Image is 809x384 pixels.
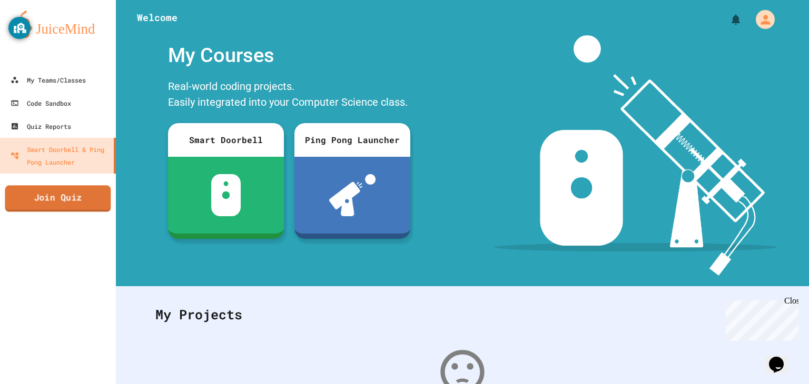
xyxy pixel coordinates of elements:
[294,123,410,157] div: Ping Pong Launcher
[765,342,798,373] iframe: chat widget
[722,296,798,341] iframe: chat widget
[8,17,31,39] button: GoGuardian Privacy Information
[4,4,73,67] div: Chat with us now!Close
[11,143,110,168] div: Smart Doorbell & Ping Pong Launcher
[5,185,111,211] a: Join Quiz
[168,123,284,157] div: Smart Doorbell
[11,97,71,109] div: Code Sandbox
[11,74,86,86] div: My Teams/Classes
[163,76,416,115] div: Real-world coding projects. Easily integrated into your Computer Science class.
[211,174,241,216] img: sdb-white.svg
[11,11,105,38] img: logo-orange.svg
[145,294,780,335] div: My Projects
[163,35,416,76] div: My Courses
[11,120,71,133] div: Quiz Reports
[329,174,376,216] img: ppl-with-ball.png
[710,11,745,28] div: My Notifications
[745,7,777,32] div: My Account
[495,35,777,276] img: banner-image-my-projects.png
